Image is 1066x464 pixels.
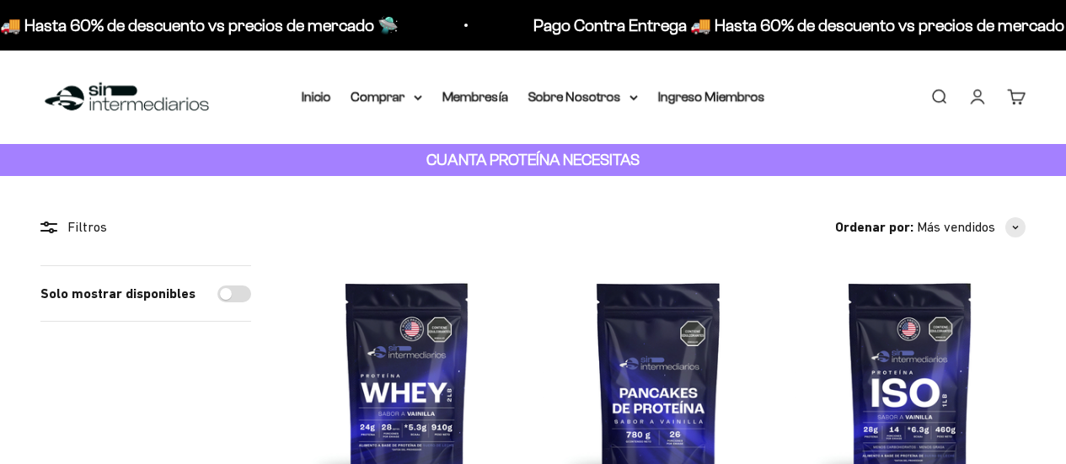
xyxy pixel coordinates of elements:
[658,89,765,104] a: Ingreso Miembros
[835,216,913,238] span: Ordenar por:
[302,89,331,104] a: Inicio
[40,283,196,305] label: Solo mostrar disponibles
[442,89,508,104] a: Membresía
[528,86,638,108] summary: Sobre Nosotros
[351,86,422,108] summary: Comprar
[426,151,640,168] strong: CUANTA PROTEÍNA NECESITAS
[917,216,995,238] span: Más vendidos
[40,216,251,238] div: Filtros
[917,216,1026,238] button: Más vendidos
